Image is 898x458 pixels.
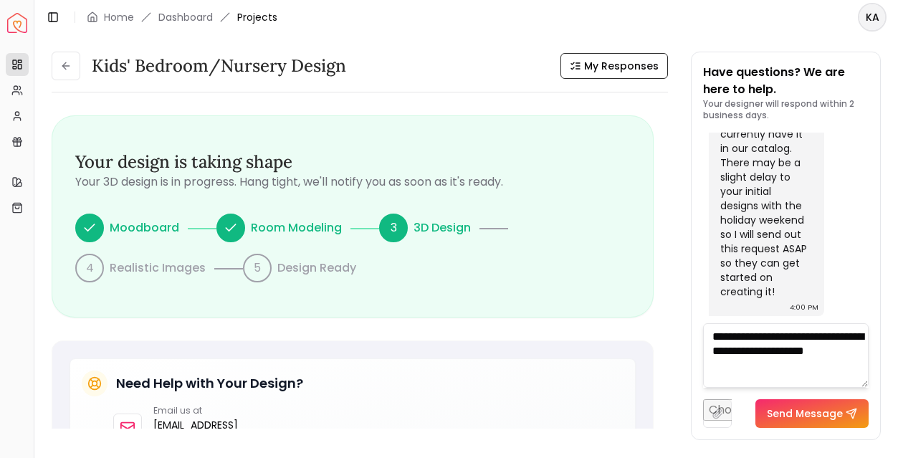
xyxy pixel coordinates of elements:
[153,405,238,416] p: Email us at
[237,10,277,24] span: Projects
[110,259,206,277] p: Realistic Images
[116,373,303,393] h5: Need Help with Your Design?
[153,416,238,451] a: [EMAIL_ADDRESS][DOMAIN_NAME]
[7,13,27,33] img: Spacejoy Logo
[790,300,818,315] div: 4:00 PM
[414,219,471,237] p: 3D Design
[703,98,869,121] p: Your designer will respond within 2 business days.
[858,3,887,32] button: KA
[7,13,27,33] a: Spacejoy
[75,151,630,173] h3: Your design is taking shape
[251,219,342,237] p: Room Modeling
[243,254,272,282] div: 5
[584,59,659,73] span: My Responses
[158,10,213,24] a: Dashboard
[560,53,668,79] button: My Responses
[859,4,885,30] span: KA
[104,10,134,24] a: Home
[75,254,104,282] div: 4
[110,219,179,237] p: Moodboard
[277,259,356,277] p: Design Ready
[703,64,869,98] p: Have questions? We are here to help.
[87,10,277,24] nav: breadcrumb
[379,214,408,242] div: 3
[75,173,630,191] p: Your 3D design is in progress. Hang tight, we'll notify you as soon as it's ready.
[92,54,346,77] h3: Kids' Bedroom/Nursery design
[755,399,869,428] button: Send Message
